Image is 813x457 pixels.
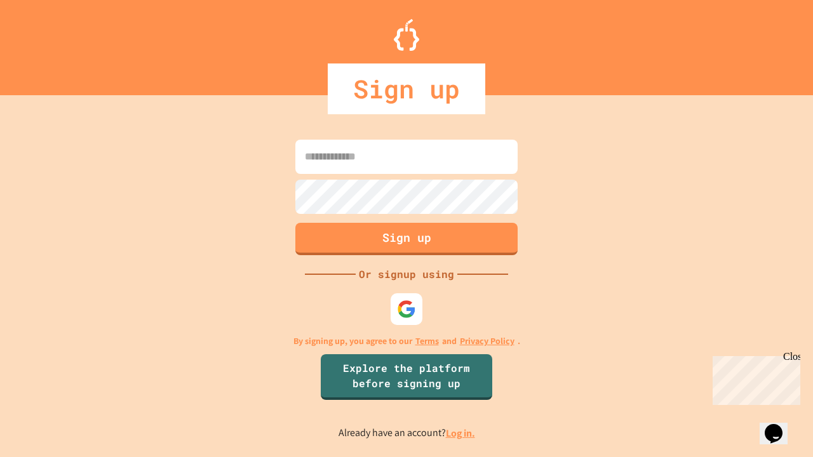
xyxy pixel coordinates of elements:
[446,427,475,440] a: Log in.
[708,351,800,405] iframe: chat widget
[293,334,520,348] p: By signing up, you agree to our and .
[356,267,457,282] div: Or signup using
[339,425,475,441] p: Already have an account?
[415,334,439,348] a: Terms
[328,63,485,114] div: Sign up
[5,5,88,81] div: Chat with us now!Close
[394,19,419,51] img: Logo.svg
[460,334,514,348] a: Privacy Policy
[760,406,800,444] iframe: chat widget
[321,354,492,400] a: Explore the platform before signing up
[295,223,518,255] button: Sign up
[397,300,416,319] img: google-icon.svg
